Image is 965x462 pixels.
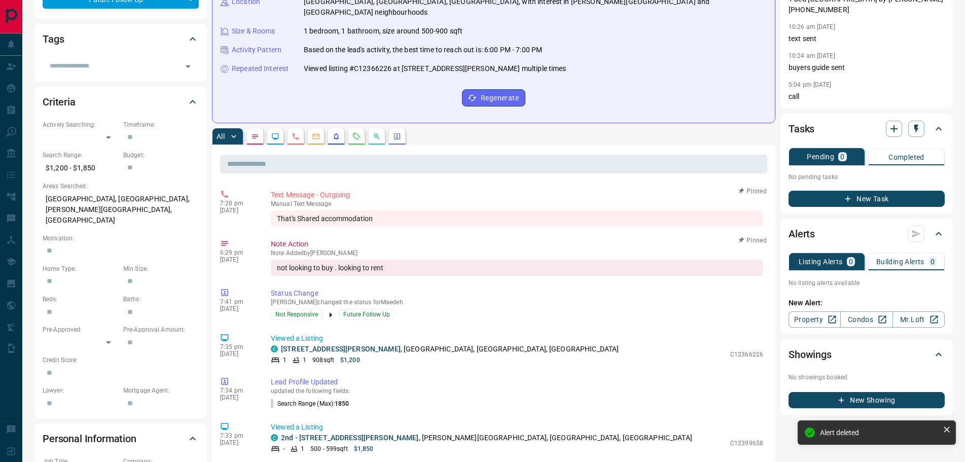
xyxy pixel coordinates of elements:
p: 1 [303,356,306,365]
p: 908 sqft [312,356,334,365]
div: Showings [789,342,945,367]
div: Alert deleted [820,429,939,437]
p: Repeated Interest [232,63,289,74]
p: $1,200 [340,356,360,365]
div: That's Shared accommodation [271,210,763,227]
p: C12399658 [730,439,763,448]
p: [DATE] [220,256,256,263]
p: Actively Searching: [43,120,118,129]
p: Beds: [43,295,118,304]
p: , [PERSON_NAME][GEOGRAPHIC_DATA], [GEOGRAPHIC_DATA], [GEOGRAPHIC_DATA] [281,433,692,443]
p: Viewed a Listing [271,422,763,433]
svg: Requests [352,132,361,140]
span: Not Responsive [275,309,318,319]
button: Pinned [738,187,767,196]
p: Areas Searched: [43,182,199,191]
p: 7:33 pm [220,432,256,439]
div: Alerts [789,222,945,246]
p: Activity Pattern [232,45,281,55]
p: Home Type: [43,264,118,273]
a: 2nd - [STREET_ADDRESS][PERSON_NAME] [281,434,419,442]
p: Viewed a Listing [271,333,763,344]
div: Personal Information [43,427,199,451]
svg: Lead Browsing Activity [271,132,279,140]
p: Mortgage Agent: [123,386,199,395]
p: No pending tasks [789,169,945,185]
div: Tags [43,27,199,51]
p: [GEOGRAPHIC_DATA], [GEOGRAPHIC_DATA], [PERSON_NAME][GEOGRAPHIC_DATA], [GEOGRAPHIC_DATA] [43,191,199,229]
p: buyers guide sent [789,62,945,73]
p: $1,200 - $1,850 [43,160,118,176]
h2: Tags [43,31,64,47]
p: Completed [888,154,924,161]
p: Search Range (Max) : [271,399,349,408]
a: Property [789,311,841,328]
p: Baths: [123,295,199,304]
p: [DATE] [220,394,256,401]
p: text sent [789,33,945,44]
span: manual [271,200,292,207]
div: Tasks [789,117,945,141]
p: Text Message - Outgoing [271,190,763,200]
span: Future Follow Up [343,309,390,319]
p: Timeframe: [123,120,199,129]
p: , [GEOGRAPHIC_DATA], [GEOGRAPHIC_DATA], [GEOGRAPHIC_DATA] [281,344,619,354]
p: [DATE] [220,439,256,446]
p: Text Message [271,200,763,207]
p: Note Action [271,239,763,250]
p: 1 [283,356,287,365]
p: Note Added by [PERSON_NAME] [271,250,763,257]
p: Motivation: [43,234,199,243]
p: 6:29 pm [220,249,256,256]
h2: Personal Information [43,431,136,447]
p: Lawyer: [43,386,118,395]
p: Pre-Approval Amount: [123,325,199,334]
span: 1850 [335,400,349,407]
p: C12366226 [730,350,763,359]
p: Pre-Approved: [43,325,118,334]
svg: Emails [312,132,320,140]
p: 7:41 pm [220,298,256,305]
p: updated the following fields: [271,387,763,395]
h2: Criteria [43,94,76,110]
div: condos.ca [271,345,278,352]
p: Pending [807,153,834,160]
p: Budget: [123,151,199,160]
p: Search Range: [43,151,118,160]
p: 0 [840,153,844,160]
p: Viewed listing #C12366226 at [STREET_ADDRESS][PERSON_NAME] multiple times [304,63,566,74]
div: Criteria [43,90,199,114]
p: 1 bedroom, 1 bathroom, size around 500-900 sqft [304,26,462,37]
p: 0 [931,258,935,265]
p: call [789,91,945,102]
p: All [217,133,225,140]
p: 0 [849,258,853,265]
p: No listing alerts available [789,278,945,288]
p: 7:28 pm [220,200,256,207]
p: 7:34 pm [220,387,256,394]
div: condos.ca [271,434,278,441]
p: $1,850 [354,444,374,453]
p: No showings booked [789,373,945,382]
p: Size & Rooms [232,26,275,37]
button: New Task [789,191,945,207]
svg: Opportunities [373,132,381,140]
svg: Agent Actions [393,132,401,140]
h2: Tasks [789,121,814,137]
p: 7:35 pm [220,343,256,350]
a: Mr.Loft [892,311,945,328]
p: Min Size: [123,264,199,273]
button: Open [181,59,195,74]
p: - [283,444,284,453]
p: 1 [301,444,304,453]
p: 5:04 pm [DATE] [789,81,832,88]
svg: Listing Alerts [332,132,340,140]
button: Pinned [738,236,767,245]
h2: Showings [789,346,832,363]
p: 500 - 599 sqft [310,444,347,453]
a: [STREET_ADDRESS][PERSON_NAME] [281,345,401,353]
p: Credit Score: [43,356,199,365]
a: Condos [840,311,892,328]
p: Lead Profile Updated [271,377,763,387]
p: [PERSON_NAME] changed the status for Maedeh [271,299,763,306]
